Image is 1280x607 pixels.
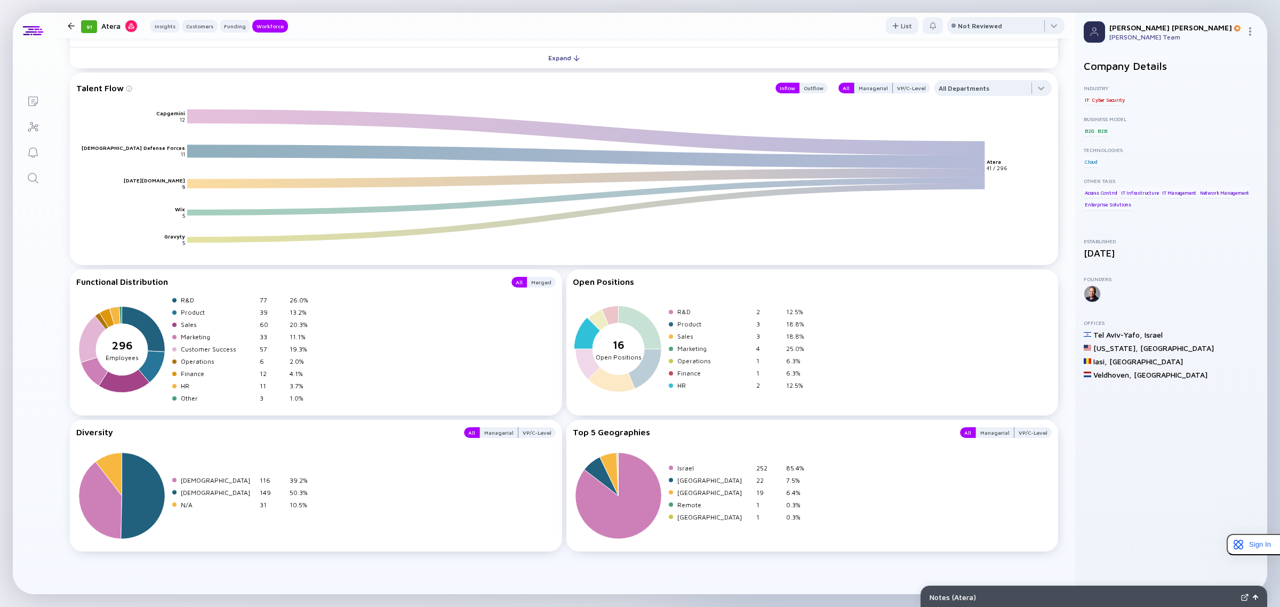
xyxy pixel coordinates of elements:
text: 8 [182,183,185,190]
div: Other [181,394,255,402]
div: 33 [260,333,285,341]
div: VP/C-Level [518,427,556,438]
div: Offices [1084,320,1259,326]
div: 4 [756,345,782,353]
div: Workforce [252,21,288,31]
div: [PERSON_NAME] [PERSON_NAME] [1109,23,1242,32]
button: Workforce [252,20,288,33]
img: Romania Flag [1084,357,1091,365]
div: 2.0% [290,357,315,365]
text: Wix [175,206,185,212]
div: 60 [260,321,285,329]
text: 12 [180,116,185,123]
div: Finance [181,370,255,378]
img: United States Flag [1084,344,1091,352]
div: 26.0% [290,296,315,304]
div: Atera [101,19,138,33]
div: B2G [1084,125,1095,136]
div: Enterprise Solutions [1084,199,1132,210]
button: Merged [527,277,556,287]
div: Marketing [677,345,752,353]
div: B2B [1097,125,1108,136]
div: 0.3% [786,513,812,521]
div: Established [1084,238,1259,244]
div: 25.0% [786,345,812,353]
div: 7.5% [786,476,812,484]
text: 41 / 296 [987,165,1008,172]
div: Functional Distribution [76,277,501,287]
a: Search [13,164,53,190]
div: Operations [677,357,752,365]
div: 91 [81,20,97,33]
div: 3 [260,394,285,402]
div: [US_STATE] , [1093,344,1138,353]
div: 2 [756,381,782,389]
a: Reminders [13,139,53,164]
div: Iasi , [1093,357,1107,366]
div: 39.2% [290,476,315,484]
div: Customers [182,21,218,31]
button: Managerial [479,427,518,438]
button: All [838,83,854,93]
div: Notes ( Atera ) [930,593,1237,602]
text: 5 [182,239,185,246]
a: Investor Map [13,113,53,139]
div: HR [677,381,752,389]
div: Tel Aviv-Yafo , [1093,330,1142,339]
button: Insights [150,20,180,33]
div: [GEOGRAPHIC_DATA] [677,476,752,484]
div: IT Infrastructure [1120,187,1160,198]
div: 116 [260,476,285,484]
div: 18.8% [786,332,812,340]
div: 6.4% [786,489,812,497]
text: Atera [987,159,1002,165]
img: Israel Flag [1084,331,1091,338]
div: 20.3% [290,321,315,329]
h2: Company Details [1084,60,1259,72]
div: Access Control [1084,187,1118,198]
div: Managerial [854,83,892,93]
div: Veldhoven , [1093,370,1132,379]
button: Outflow [799,83,828,93]
div: Managerial [976,427,1014,438]
button: All [464,427,479,438]
div: Marketing [181,333,255,341]
div: 22 [756,476,782,484]
div: IT Management [1161,187,1197,198]
div: 0.3% [786,501,812,509]
div: Diversity [76,427,453,438]
div: 2 [756,308,782,316]
button: VP/C-Level [893,83,930,93]
div: 3 [756,320,782,328]
div: Technologies [1084,147,1259,153]
div: Israel [1145,330,1163,339]
tspan: 296 [111,339,133,352]
div: 1 [756,501,782,509]
button: All [960,427,975,438]
div: 11 [260,382,285,390]
div: 1 [756,357,782,365]
button: All [511,277,527,287]
tspan: Employees [106,354,139,362]
div: Not Reviewed [958,22,1002,30]
div: 31 [260,501,285,509]
div: Open Positions [573,277,1052,286]
div: 6.3% [786,357,812,365]
button: VP/C-Level [1014,427,1052,438]
div: Founders [1084,276,1259,282]
div: 19 [756,489,782,497]
div: 13.2% [290,308,315,316]
div: Talent Flow [76,80,765,96]
div: Industry [1084,85,1259,91]
div: 77 [260,296,285,304]
div: [DEMOGRAPHIC_DATA] [181,476,255,484]
div: 149 [260,489,285,497]
img: Expand Notes [1241,594,1249,601]
img: Menu [1246,27,1254,36]
div: R&D [677,308,752,316]
div: [GEOGRAPHIC_DATA] [1134,370,1207,379]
